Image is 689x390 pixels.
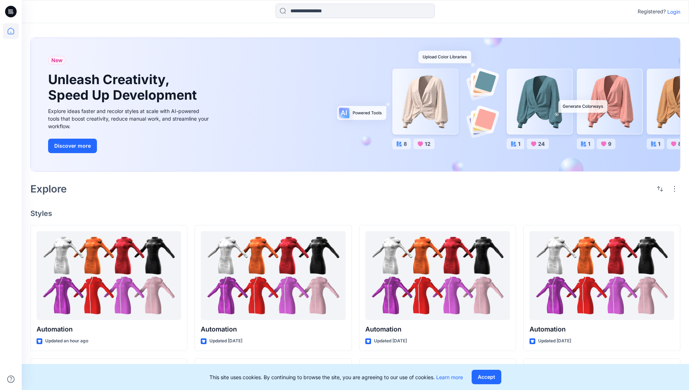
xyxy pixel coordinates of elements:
[529,324,674,334] p: Automation
[365,324,510,334] p: Automation
[48,107,211,130] div: Explore ideas faster and recolor styles at scale with AI-powered tools that boost creativity, red...
[374,337,407,345] p: Updated [DATE]
[51,56,63,65] span: New
[201,231,345,320] a: Automation
[45,337,88,345] p: Updated an hour ago
[30,183,67,195] h2: Explore
[365,231,510,320] a: Automation
[472,370,501,384] button: Accept
[209,373,463,381] p: This site uses cookies. By continuing to browse the site, you are agreeing to our use of cookies.
[201,324,345,334] p: Automation
[48,139,97,153] button: Discover more
[48,72,200,103] h1: Unleash Creativity, Speed Up Development
[638,7,666,16] p: Registered?
[538,337,571,345] p: Updated [DATE]
[436,374,463,380] a: Learn more
[37,231,181,320] a: Automation
[529,231,674,320] a: Automation
[37,324,181,334] p: Automation
[48,139,211,153] a: Discover more
[667,8,680,16] p: Login
[30,209,680,218] h4: Styles
[209,337,242,345] p: Updated [DATE]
